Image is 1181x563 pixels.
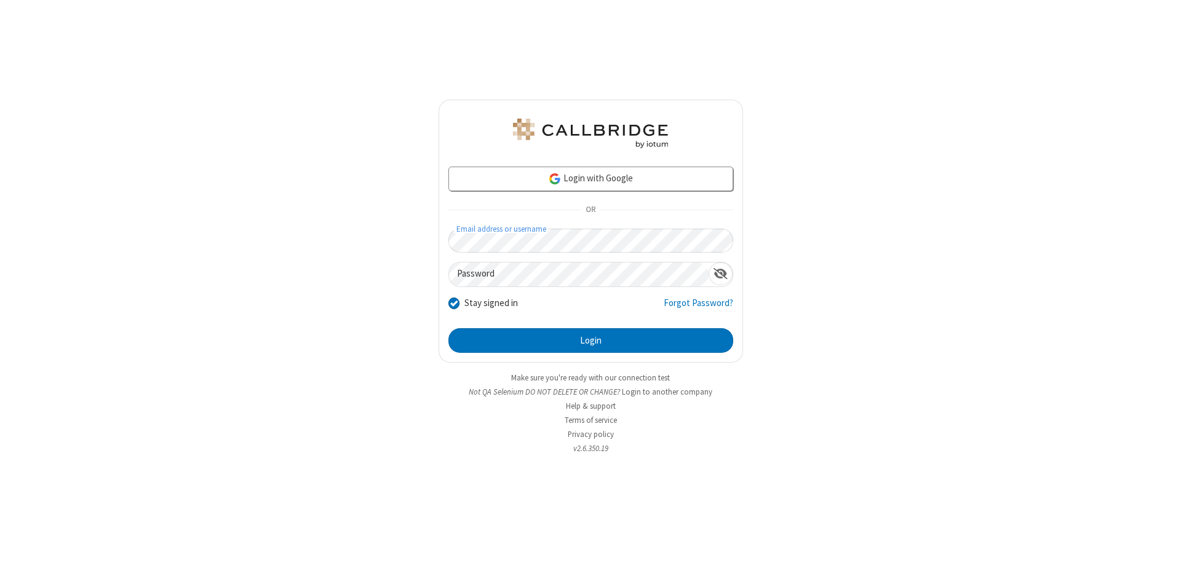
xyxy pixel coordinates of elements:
button: Login to another company [622,386,712,398]
a: Forgot Password? [664,296,733,320]
label: Stay signed in [464,296,518,310]
input: Password [449,262,709,286]
img: QA Selenium DO NOT DELETE OR CHANGE [511,119,670,148]
iframe: Chat [1150,531,1172,554]
a: Login with Google [448,167,733,191]
a: Make sure you're ready with our connection test [511,372,670,383]
a: Terms of service [565,415,617,425]
button: Login [448,328,733,353]
div: Show password [709,262,733,285]
li: v2.6.350.19 [439,443,743,454]
a: Help & support [566,401,616,411]
span: OR [581,202,600,219]
a: Privacy policy [568,429,614,439]
img: google-icon.png [548,172,562,186]
li: Not QA Selenium DO NOT DELETE OR CHANGE? [439,386,743,398]
input: Email address or username [448,229,733,253]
